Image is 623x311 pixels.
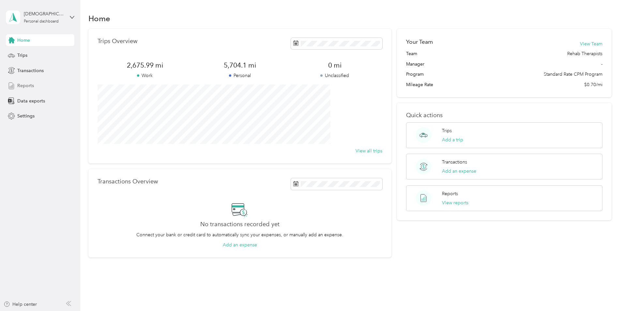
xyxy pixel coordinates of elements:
span: Transactions [17,67,44,74]
p: Personal [192,72,287,79]
span: Reports [17,82,34,89]
p: Transactions [442,159,467,165]
button: Add an expense [223,241,257,248]
button: Add a trip [442,136,463,143]
span: Program [406,71,424,78]
iframe: Everlance-gr Chat Button Frame [586,274,623,311]
div: [DEMOGRAPHIC_DATA][PERSON_NAME] [24,10,65,17]
p: Unclassified [287,72,382,79]
span: Manager [406,61,424,68]
p: Trips [442,127,452,134]
span: $0.70/mi [584,81,602,88]
p: Connect your bank or credit card to automatically sync your expenses, or manually add an expense. [136,231,343,238]
span: Standard Rate CPM Program [544,71,602,78]
span: Settings [17,113,35,119]
button: View all trips [356,148,382,154]
p: Trips Overview [98,38,137,45]
span: Trips [17,52,27,59]
button: Add an expense [442,168,476,175]
button: View Team [580,40,602,47]
span: Rehab Therapists [567,50,602,57]
span: 0 mi [287,61,382,70]
button: Help center [4,301,37,308]
span: Data exports [17,98,45,104]
p: Transactions Overview [98,178,158,185]
h1: Home [88,15,110,22]
span: Home [17,37,30,44]
p: Work [98,72,192,79]
span: 2,675.99 mi [98,61,192,70]
h2: Your Team [406,38,433,46]
p: Reports [442,190,458,197]
span: Mileage Rate [406,81,433,88]
span: 5,704.1 mi [192,61,287,70]
p: Quick actions [406,112,602,119]
span: Team [406,50,417,57]
h2: No transactions recorded yet [200,221,280,228]
button: View reports [442,199,468,206]
span: - [601,61,602,68]
div: Personal dashboard [24,20,59,23]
